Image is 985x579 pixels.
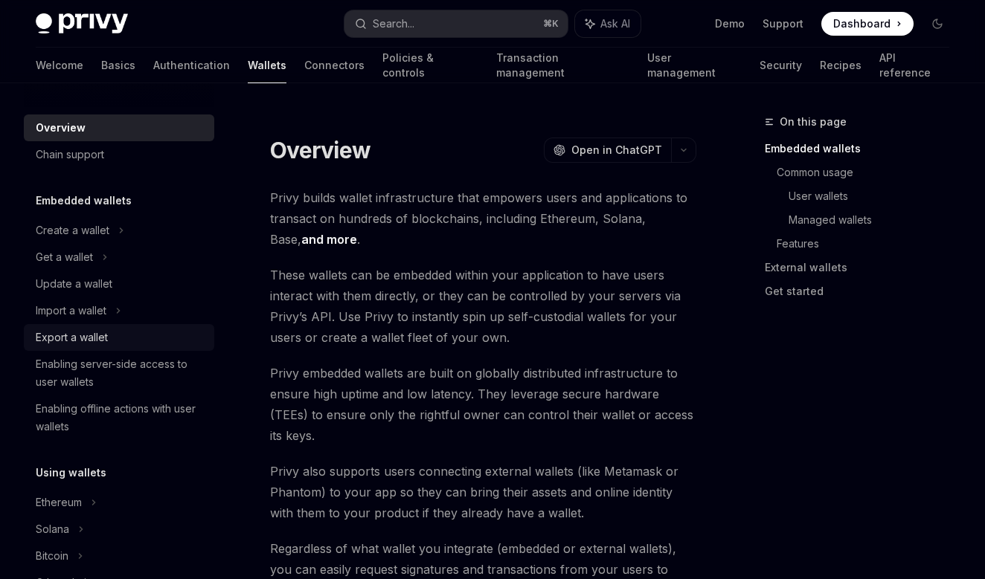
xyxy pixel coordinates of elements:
[760,48,802,83] a: Security
[879,48,949,83] a: API reference
[763,16,803,31] a: Support
[820,48,862,83] a: Recipes
[24,271,214,297] a: Update a wallet
[780,113,847,131] span: On this page
[24,395,214,440] a: Enabling offline actions with user wallets
[24,324,214,351] a: Export a wallet
[544,138,671,163] button: Open in ChatGPT
[270,363,696,446] span: Privy embedded wallets are built on globally distributed infrastructure to ensure high uptime and...
[833,16,891,31] span: Dashboard
[36,275,112,293] div: Update a wallet
[36,192,132,210] h5: Embedded wallets
[36,302,106,320] div: Import a wallet
[496,48,629,83] a: Transaction management
[543,18,559,30] span: ⌘ K
[36,221,109,239] div: Create a wallet
[270,461,696,523] span: Privy also supports users connecting external wallets (like Metamask or Phantom) to your app so t...
[36,48,83,83] a: Welcome
[36,464,106,482] h5: Using wallets
[36,119,86,137] div: Overview
[715,16,745,31] a: Demo
[304,48,365,83] a: Connectors
[270,265,696,348] span: These wallets can be embedded within your application to have users interact with them directly, ...
[36,329,108,346] div: Export a wallet
[777,161,961,184] a: Common usage
[24,141,214,168] a: Chain support
[925,12,949,36] button: Toggle dark mode
[36,248,93,266] div: Get a wallet
[575,10,641,37] button: Ask AI
[373,15,414,33] div: Search...
[344,10,568,37] button: Search...⌘K
[777,232,961,256] a: Features
[36,520,69,538] div: Solana
[765,137,961,161] a: Embedded wallets
[270,187,696,250] span: Privy builds wallet infrastructure that empowers users and applications to transact on hundreds o...
[36,400,205,436] div: Enabling offline actions with user wallets
[36,355,205,391] div: Enabling server-side access to user wallets
[789,184,961,208] a: User wallets
[24,351,214,395] a: Enabling server-side access to user wallets
[101,48,135,83] a: Basics
[248,48,286,83] a: Wallets
[270,137,370,164] h1: Overview
[600,16,630,31] span: Ask AI
[647,48,742,83] a: User management
[382,48,478,83] a: Policies & controls
[36,547,68,565] div: Bitcoin
[36,494,82,511] div: Ethereum
[301,232,357,248] a: and more
[765,256,961,279] a: External wallets
[765,279,961,303] a: Get started
[789,208,961,232] a: Managed wallets
[36,146,104,164] div: Chain support
[36,13,128,34] img: dark logo
[571,143,662,158] span: Open in ChatGPT
[153,48,230,83] a: Authentication
[24,114,214,141] a: Overview
[821,12,914,36] a: Dashboard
